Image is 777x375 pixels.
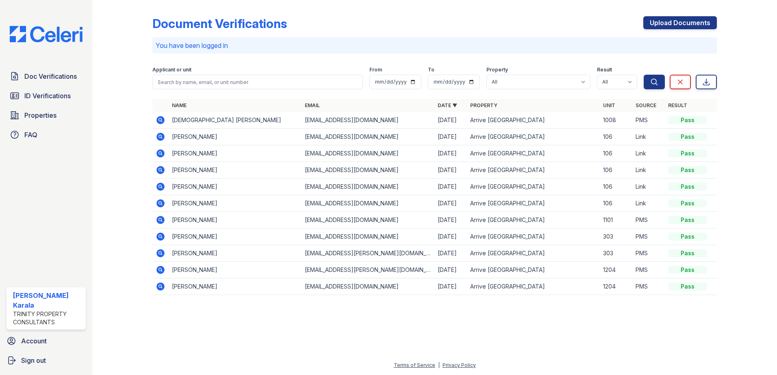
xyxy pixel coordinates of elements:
[152,75,363,89] input: Search by name, email, or unit number
[7,127,86,143] a: FAQ
[668,183,707,191] div: Pass
[467,112,600,129] td: Arrive [GEOGRAPHIC_DATA]
[21,356,46,365] span: Sign out
[668,199,707,207] div: Pass
[643,16,717,29] a: Upload Documents
[632,162,665,179] td: Link
[467,228,600,245] td: Arrive [GEOGRAPHIC_DATA]
[600,195,632,212] td: 106
[169,195,302,212] td: [PERSON_NAME]
[302,245,434,262] td: [EMAIL_ADDRESS][PERSON_NAME][DOMAIN_NAME]
[600,262,632,278] td: 1204
[369,67,382,73] label: From
[434,129,467,145] td: [DATE]
[632,179,665,195] td: Link
[597,67,612,73] label: Result
[302,129,434,145] td: [EMAIL_ADDRESS][DOMAIN_NAME]
[302,212,434,228] td: [EMAIL_ADDRESS][DOMAIN_NAME]
[169,129,302,145] td: [PERSON_NAME]
[394,362,435,368] a: Terms of Service
[7,107,86,123] a: Properties
[632,262,665,278] td: PMS
[3,333,89,349] a: Account
[169,212,302,228] td: [PERSON_NAME]
[428,67,434,73] label: To
[302,179,434,195] td: [EMAIL_ADDRESS][DOMAIN_NAME]
[632,278,665,295] td: PMS
[632,195,665,212] td: Link
[3,26,89,42] img: CE_Logo_Blue-a8612792a0a2168367f1c8372b55b34899dd931a85d93a1a3d3e32e68fde9ad4.png
[434,112,467,129] td: [DATE]
[600,112,632,129] td: 1008
[169,179,302,195] td: [PERSON_NAME]
[668,149,707,157] div: Pass
[302,162,434,179] td: [EMAIL_ADDRESS][DOMAIN_NAME]
[169,162,302,179] td: [PERSON_NAME]
[169,278,302,295] td: [PERSON_NAME]
[467,262,600,278] td: Arrive [GEOGRAPHIC_DATA]
[169,112,302,129] td: [DEMOGRAPHIC_DATA] [PERSON_NAME]
[486,67,508,73] label: Property
[600,162,632,179] td: 106
[600,129,632,145] td: 106
[434,278,467,295] td: [DATE]
[169,245,302,262] td: [PERSON_NAME]
[467,162,600,179] td: Arrive [GEOGRAPHIC_DATA]
[668,233,707,241] div: Pass
[152,16,287,31] div: Document Verifications
[668,102,687,108] a: Result
[632,112,665,129] td: PMS
[13,310,82,326] div: Trinity Property Consultants
[169,228,302,245] td: [PERSON_NAME]
[632,129,665,145] td: Link
[434,145,467,162] td: [DATE]
[3,352,89,369] a: Sign out
[156,41,714,50] p: You have been logged in
[467,245,600,262] td: Arrive [GEOGRAPHIC_DATA]
[152,67,191,73] label: Applicant or unit
[632,145,665,162] td: Link
[434,212,467,228] td: [DATE]
[600,278,632,295] td: 1204
[632,212,665,228] td: PMS
[438,102,457,108] a: Date ▼
[172,102,187,108] a: Name
[668,166,707,174] div: Pass
[169,262,302,278] td: [PERSON_NAME]
[668,249,707,257] div: Pass
[467,278,600,295] td: Arrive [GEOGRAPHIC_DATA]
[603,102,615,108] a: Unit
[467,179,600,195] td: Arrive [GEOGRAPHIC_DATA]
[467,129,600,145] td: Arrive [GEOGRAPHIC_DATA]
[470,102,497,108] a: Property
[434,162,467,179] td: [DATE]
[668,266,707,274] div: Pass
[632,228,665,245] td: PMS
[13,291,82,310] div: [PERSON_NAME] Karala
[632,245,665,262] td: PMS
[668,282,707,291] div: Pass
[434,262,467,278] td: [DATE]
[438,362,440,368] div: |
[600,179,632,195] td: 106
[21,336,47,346] span: Account
[434,228,467,245] td: [DATE]
[600,145,632,162] td: 106
[636,102,656,108] a: Source
[600,212,632,228] td: 1101
[24,130,37,140] span: FAQ
[7,68,86,84] a: Doc Verifications
[24,110,56,120] span: Properties
[434,195,467,212] td: [DATE]
[24,91,71,101] span: ID Verifications
[668,116,707,124] div: Pass
[302,112,434,129] td: [EMAIL_ADDRESS][DOMAIN_NAME]
[24,71,77,81] span: Doc Verifications
[302,262,434,278] td: [EMAIL_ADDRESS][PERSON_NAME][DOMAIN_NAME]
[467,212,600,228] td: Arrive [GEOGRAPHIC_DATA]
[467,195,600,212] td: Arrive [GEOGRAPHIC_DATA]
[600,228,632,245] td: 303
[302,278,434,295] td: [EMAIL_ADDRESS][DOMAIN_NAME]
[443,362,476,368] a: Privacy Policy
